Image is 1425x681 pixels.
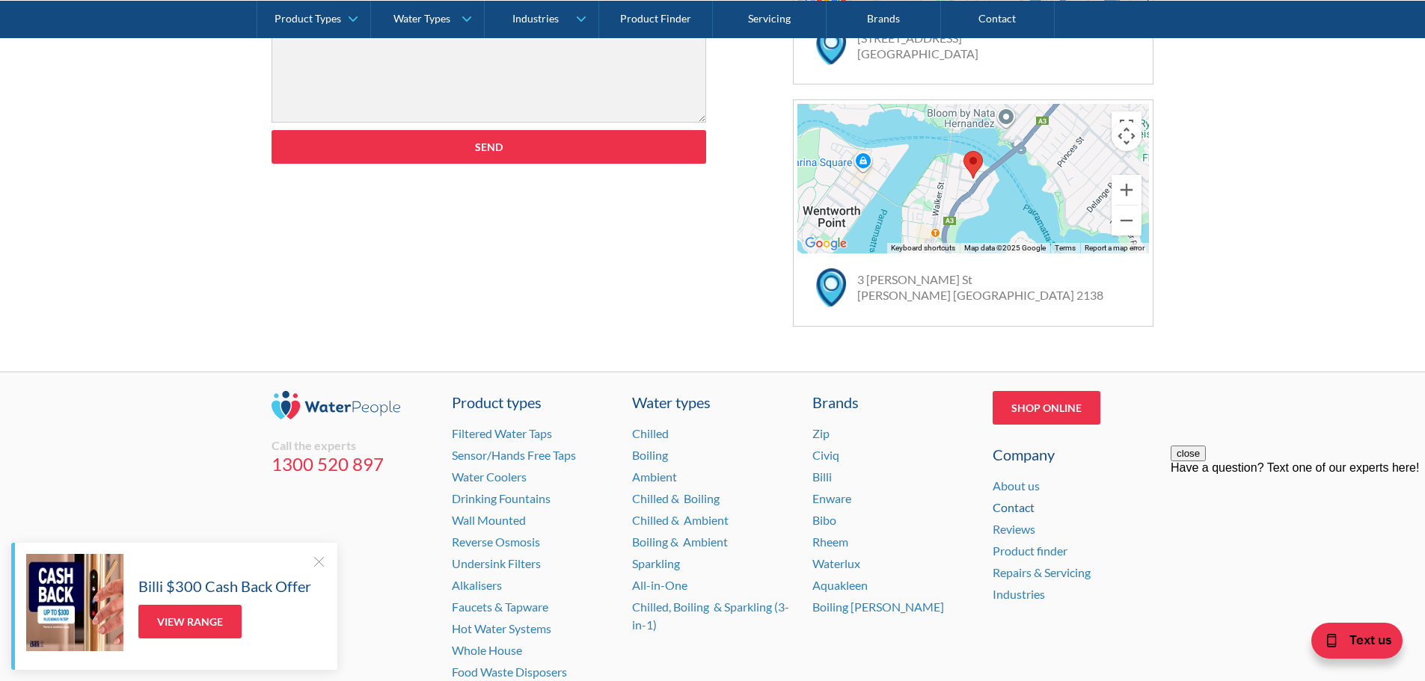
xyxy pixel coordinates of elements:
[632,534,728,549] a: Boiling & Ambient
[632,578,687,592] a: All-in-One
[993,391,1100,425] a: Shop Online
[632,491,720,505] a: Chilled & Boiling
[1171,446,1425,625] iframe: podium webchat widget prompt
[452,556,541,570] a: Undersink Filters
[272,130,707,164] input: Send
[812,448,839,462] a: Civiq
[801,234,851,253] img: Google
[512,12,559,25] div: Industries
[993,565,1091,579] a: Repairs & Servicing
[964,244,1046,252] span: Map data ©2025 Google
[1112,121,1141,151] button: Map camera controls
[812,513,836,527] a: Bibo
[812,578,868,592] a: Aquakleen
[452,469,527,484] a: Water Coolers
[275,12,341,25] div: Product Types
[1085,244,1144,252] a: Report a map error
[452,643,522,657] a: Whole House
[632,600,789,632] a: Chilled, Boiling & Sparkling (3-in-1)
[452,513,526,527] a: Wall Mounted
[452,578,502,592] a: Alkalisers
[857,272,1103,302] a: 3 [PERSON_NAME] St[PERSON_NAME] [GEOGRAPHIC_DATA] 2138
[452,491,551,505] a: Drinking Fountains
[452,600,548,614] a: Faucets & Tapware
[993,500,1035,514] a: Contact
[812,426,830,440] a: Zip
[812,534,848,549] a: Rheem
[801,234,851,253] a: Open this area in Google Maps (opens a new window)
[891,243,955,253] button: Keyboard shortcuts
[632,513,729,527] a: Chilled & Ambient
[632,556,680,570] a: Sparkling
[452,391,613,413] a: Product types
[26,554,123,651] img: Billi $300 Cash Back Offer
[812,391,974,413] div: Brands
[138,575,311,597] h5: Billi $300 Cash Back Offer
[632,391,794,413] a: Water types
[1112,175,1141,205] button: Zoom in
[812,491,851,505] a: Enware
[272,453,433,475] a: 1300 520 897
[632,469,677,484] a: Ambient
[993,478,1040,493] a: About us
[452,665,567,679] a: Food Waste Disposers
[816,27,846,65] img: map marker icon
[993,587,1045,601] a: Industries
[632,426,669,440] a: Chilled
[452,534,540,549] a: Reverse Osmosis
[452,426,552,440] a: Filtered Water Taps
[1055,244,1076,252] a: Terms (opens in new tab)
[993,522,1035,536] a: Reviews
[1112,111,1141,141] button: Toggle fullscreen view
[812,469,832,484] a: Billi
[963,151,983,179] div: Map pin
[393,12,450,25] div: Water Types
[138,605,242,638] a: View Range
[816,268,846,306] img: map marker icon
[993,443,1154,466] div: Company
[1275,606,1425,681] iframe: podium webchat widget bubble
[632,448,668,462] a: Boiling
[1112,206,1141,235] button: Zoom out
[272,438,433,453] div: Call the experts
[857,31,978,61] a: [STREET_ADDRESS][GEOGRAPHIC_DATA]
[452,448,576,462] a: Sensor/Hands Free Taps
[812,600,944,614] a: Boiling [PERSON_NAME]
[993,543,1067,558] a: Product finder
[812,556,860,570] a: Waterlux
[452,621,551,635] a: Hot Water Systems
